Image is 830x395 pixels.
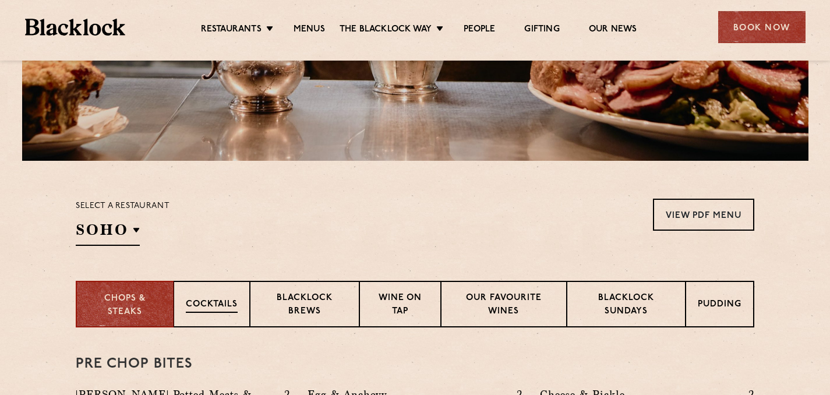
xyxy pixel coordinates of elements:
a: The Blacklock Way [340,24,432,37]
div: Book Now [718,11,806,43]
p: Pudding [698,298,741,313]
p: Blacklock Sundays [579,292,673,319]
p: Blacklock Brews [262,292,347,319]
a: People [464,24,495,37]
p: Wine on Tap [372,292,429,319]
p: Our favourite wines [453,292,554,319]
p: Chops & Steaks [89,292,161,319]
a: Gifting [524,24,559,37]
h2: SOHO [76,220,140,246]
h3: Pre Chop Bites [76,357,754,372]
p: Select a restaurant [76,199,169,214]
a: Restaurants [201,24,262,37]
p: Cocktails [186,298,238,313]
a: View PDF Menu [653,199,754,231]
a: Menus [294,24,325,37]
img: BL_Textured_Logo-footer-cropped.svg [25,19,126,36]
a: Our News [589,24,637,37]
